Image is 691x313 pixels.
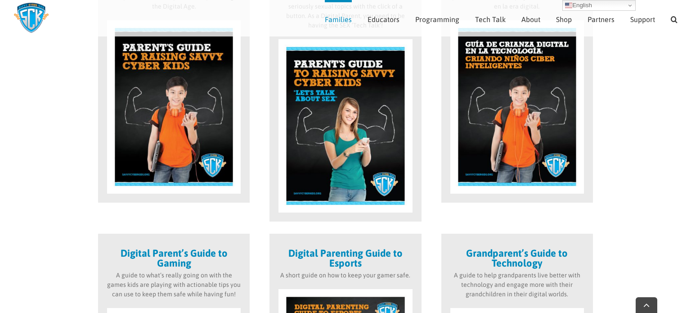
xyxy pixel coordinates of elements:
[288,247,403,269] strong: Digital Parenting Guide to Esports
[475,16,506,23] span: Tech Talk
[121,247,228,269] strong: Digital Parent’s Guide to Gaming
[630,16,655,23] span: Support
[107,20,241,194] img: parents-guide-cover
[107,271,241,299] p: A guide to what’s really going on with the games kids are playing with actionable tips you can us...
[278,271,412,280] p: A short guide on how to keep your gamer safe.
[450,20,584,194] img: parents-guide-spanish
[13,2,49,33] img: Savvy Cyber Kids Logo
[556,16,572,23] span: Shop
[588,16,615,23] span: Partners
[415,16,459,23] span: Programming
[565,2,572,9] img: en
[325,16,352,23] span: Families
[466,247,568,269] strong: Grandparent’s Guide to Technology
[368,16,399,23] span: Educators
[521,16,540,23] span: About
[278,39,412,213] img: parents-guide-talk-about-sex
[450,271,584,299] p: A guide to help grandparents live better with technology and engage more with their grandchildren...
